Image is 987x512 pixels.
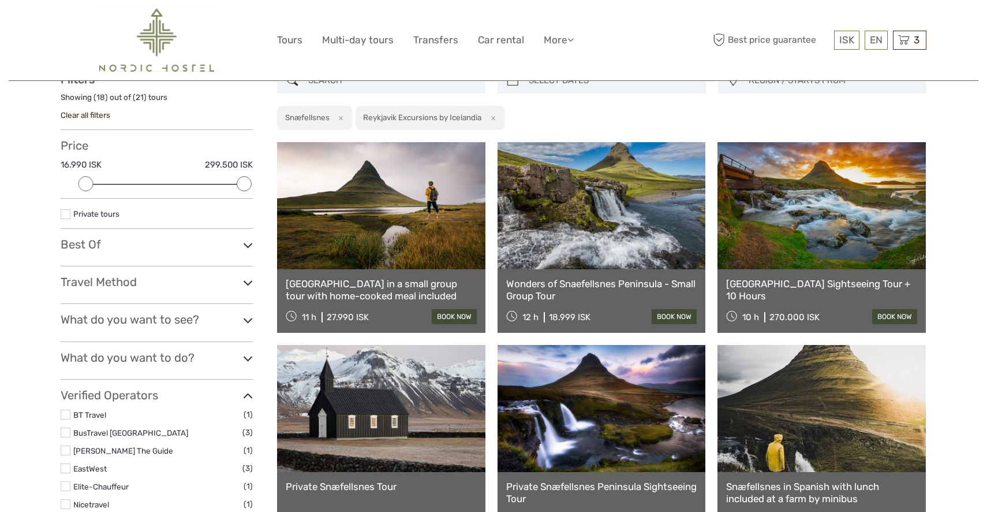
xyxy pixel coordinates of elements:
a: Private Snæfellsnes Tour [286,481,477,492]
div: 18.999 ISK [549,312,590,322]
div: 270.000 ISK [769,312,820,322]
a: EastWest [73,464,107,473]
a: Multi-day tours [322,32,394,49]
button: x [483,112,499,124]
div: EN [865,31,888,50]
span: (1) [244,408,253,421]
strong: Filters [61,72,95,86]
button: x [331,112,347,124]
span: Best price guarantee [710,31,831,50]
p: We're away right now. Please check back later! [16,20,130,29]
a: [GEOGRAPHIC_DATA] in a small group tour with home-cooked meal included [286,278,477,302]
a: book now [872,309,917,324]
label: 16.990 ISK [61,159,102,171]
span: (3) [242,462,253,475]
a: book now [432,309,477,324]
a: Wonders of Snaefellsnes Peninsula - Small Group Tour [506,278,697,302]
a: [GEOGRAPHIC_DATA] Sightseeing Tour + 10 Hours [726,278,917,302]
a: Tours [277,32,302,49]
a: BT Travel [73,410,106,420]
a: Nicetravel [73,500,109,509]
h2: Reykjavik Excursions by Icelandia [363,113,481,122]
span: (1) [244,498,253,511]
div: Showing ( ) out of ( ) tours [61,92,253,110]
a: BusTravel [GEOGRAPHIC_DATA] [73,428,188,437]
h3: What do you want to see? [61,313,253,327]
a: Clear all filters [61,110,110,120]
a: Private tours [73,209,119,218]
a: book now [652,309,697,324]
span: ISK [839,34,854,46]
label: 299.500 ISK [205,159,253,171]
a: Car rental [478,32,524,49]
h3: Best Of [61,238,253,251]
span: 12 h [522,312,539,322]
a: Snæfellsnes in Spanish with lunch included at a farm by minibus [726,481,917,504]
a: More [544,32,574,49]
a: Elite-Chauffeur [73,482,129,491]
span: 3 [912,34,921,46]
label: 21 [136,92,144,103]
label: 18 [96,92,105,103]
button: Open LiveChat chat widget [133,18,147,32]
span: 11 h [302,312,316,322]
h3: What do you want to do? [61,351,253,365]
span: (3) [242,426,253,439]
h3: Travel Method [61,275,253,289]
span: (1) [244,480,253,493]
h3: Verified Operators [61,388,253,402]
img: 2454-61f15230-a6bf-4303-aa34-adabcbdb58c5_logo_big.png [99,9,214,72]
div: 27.990 ISK [327,312,369,322]
span: (1) [244,444,253,457]
a: Transfers [413,32,458,49]
h2: Snæfellsnes [285,113,330,122]
h3: Price [61,139,253,153]
a: [PERSON_NAME] The Guide [73,446,173,455]
a: Private Snæfellsnes Peninsula Sightseeing Tour [506,481,697,504]
span: 10 h [742,312,759,322]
